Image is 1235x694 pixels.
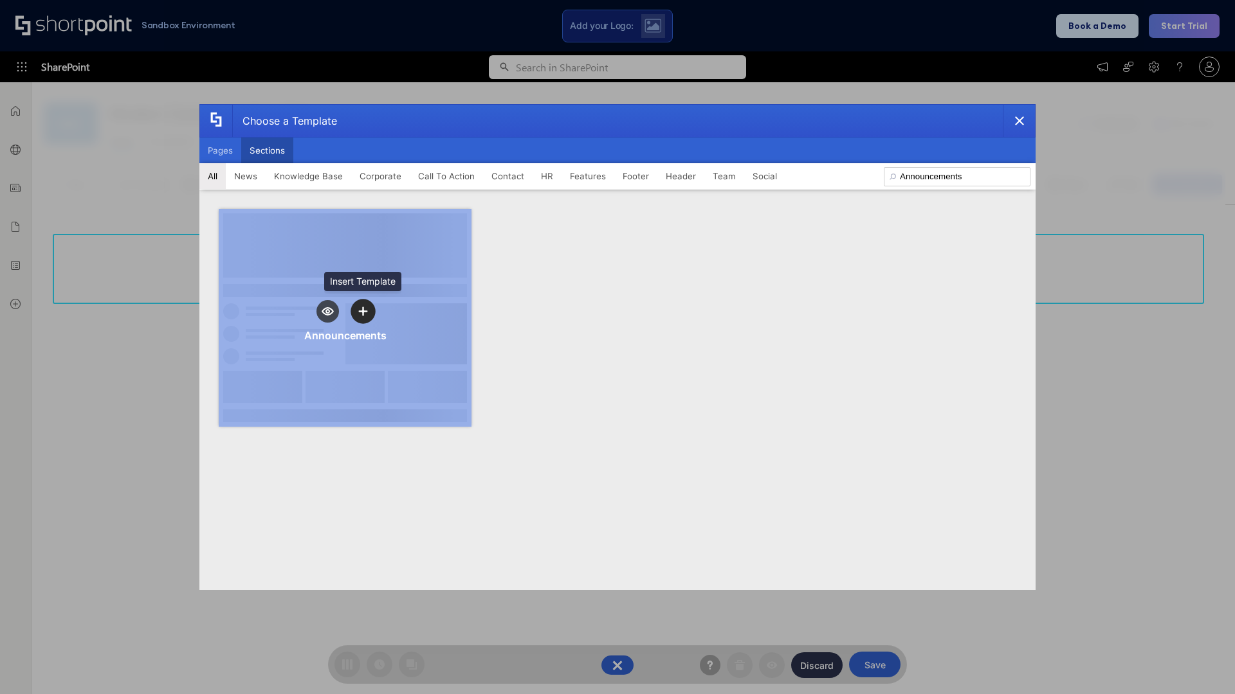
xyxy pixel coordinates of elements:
[351,163,410,189] button: Corporate
[533,163,562,189] button: HR
[483,163,533,189] button: Contact
[226,163,266,189] button: News
[884,167,1030,186] input: Search
[1171,632,1235,694] iframe: Chat Widget
[410,163,483,189] button: Call To Action
[614,163,657,189] button: Footer
[304,329,387,342] div: Announcements
[704,163,744,189] button: Team
[657,163,704,189] button: Header
[199,138,241,163] button: Pages
[199,163,226,189] button: All
[266,163,351,189] button: Knowledge Base
[241,138,293,163] button: Sections
[232,105,337,137] div: Choose a Template
[199,104,1036,590] div: template selector
[562,163,614,189] button: Features
[744,163,785,189] button: Social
